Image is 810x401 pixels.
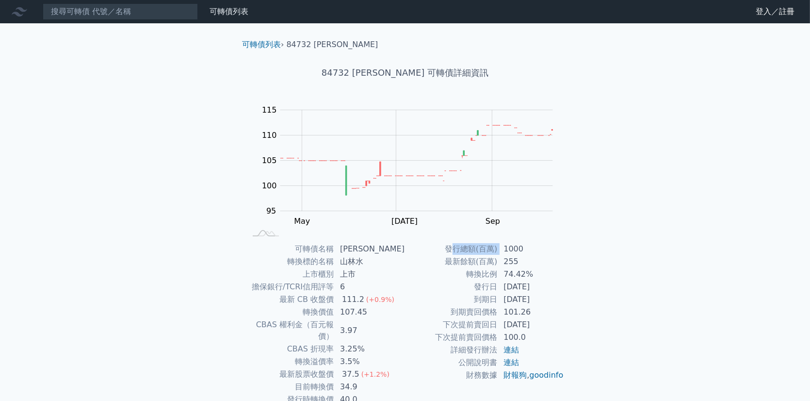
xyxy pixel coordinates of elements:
td: 轉換溢價率 [246,355,334,368]
td: 最新餘額(百萬) [405,255,498,268]
td: 可轉債名稱 [246,243,334,255]
td: 6 [334,281,405,293]
td: 發行日 [405,281,498,293]
td: 發行總額(百萬) [405,243,498,255]
li: › [242,39,284,50]
span: (+0.9%) [366,296,394,303]
td: CBAS 折現率 [246,343,334,355]
td: [DATE] [498,318,564,331]
a: goodinfo [529,370,563,380]
td: 山林水 [334,255,405,268]
h1: 84732 [PERSON_NAME] 可轉債詳細資訊 [234,66,576,80]
td: 轉換比例 [405,268,498,281]
a: 可轉債列表 [242,40,281,49]
td: 擔保銀行/TCRI信用評等 [246,281,334,293]
tspan: 105 [262,156,277,165]
a: 連結 [503,345,519,354]
a: 連結 [503,358,519,367]
td: 3.25% [334,343,405,355]
span: (+1.2%) [361,370,389,378]
td: [PERSON_NAME] [334,243,405,255]
tspan: May [294,217,310,226]
a: 財報狗 [503,370,527,380]
td: 財務數據 [405,369,498,382]
tspan: 95 [266,206,276,216]
div: 聊天小工具 [761,354,810,401]
td: 最新 CB 收盤價 [246,293,334,306]
td: 轉換標的名稱 [246,255,334,268]
td: 最新股票收盤價 [246,368,334,381]
td: , [498,369,564,382]
div: 111.2 [340,294,366,305]
td: [DATE] [498,281,564,293]
td: 上市 [334,268,405,281]
td: 1000 [498,243,564,255]
td: 107.45 [334,306,405,318]
a: 登入／註冊 [748,4,802,19]
td: 到期賣回價格 [405,306,498,318]
tspan: Sep [486,217,500,226]
td: 目前轉換價 [246,381,334,393]
tspan: 115 [262,105,277,115]
div: 37.5 [340,368,361,380]
td: 公開說明書 [405,356,498,369]
td: CBAS 權利金（百元報價） [246,318,334,343]
td: 3.97 [334,318,405,343]
td: 3.5% [334,355,405,368]
iframe: Chat Widget [761,354,810,401]
td: 上市櫃別 [246,268,334,281]
tspan: [DATE] [391,217,418,226]
input: 搜尋可轉債 代號／名稱 [43,3,198,20]
td: 詳細發行辦法 [405,344,498,356]
td: [DATE] [498,293,564,306]
td: 74.42% [498,268,564,281]
td: 到期日 [405,293,498,306]
tspan: 110 [262,131,277,140]
a: 可轉債列表 [210,7,248,16]
td: 255 [498,255,564,268]
tspan: 100 [262,181,277,190]
td: 下次提前賣回價格 [405,331,498,344]
td: 轉換價值 [246,306,334,318]
li: 84732 [PERSON_NAME] [287,39,378,50]
td: 100.0 [498,331,564,344]
td: 34.9 [334,381,405,393]
g: Chart [257,105,567,226]
td: 101.26 [498,306,564,318]
td: 下次提前賣回日 [405,318,498,331]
